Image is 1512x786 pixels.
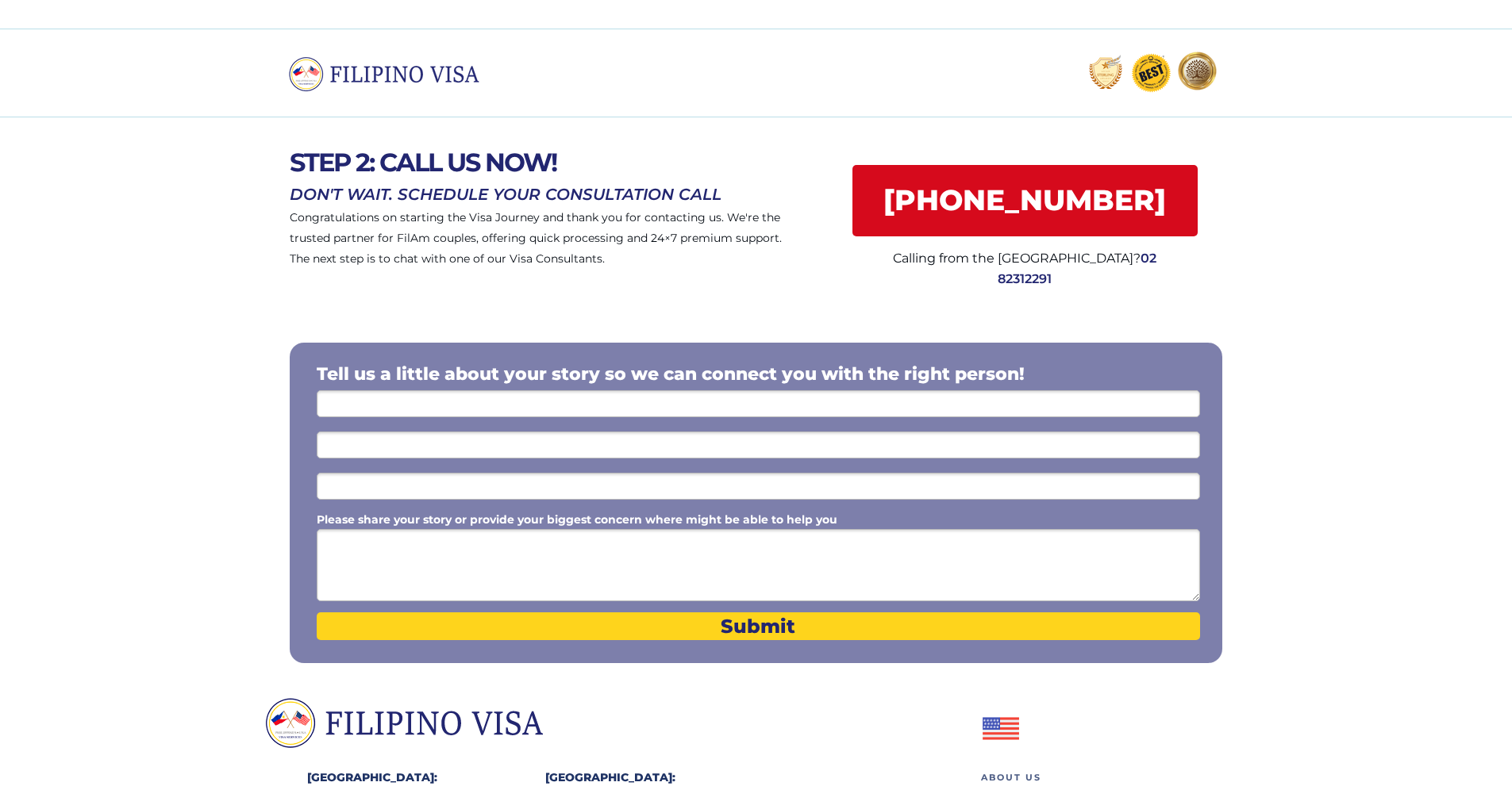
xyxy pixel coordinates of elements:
[981,772,1041,783] span: ABOUT US
[893,251,1141,266] span: Calling from the [GEOGRAPHIC_DATA]?
[317,512,837,527] span: Please share your story or provide your biggest concern where might be able to help you
[290,185,721,204] span: DON'T WAIT. SCHEDULE YOUR CONSULTATION CALL
[852,165,1198,236] a: [PHONE_NUMBER]
[290,147,556,178] span: STEP 2: CALL US NOW!
[545,770,675,784] span: [GEOGRAPHIC_DATA]:
[317,615,1200,638] span: Submit
[290,210,782,266] span: Congratulations on starting the Visa Journey and thank you for contacting us. We're the trusted p...
[852,183,1198,217] span: [PHONE_NUMBER]
[317,612,1200,640] button: Submit
[307,770,437,784] span: [GEOGRAPHIC_DATA]:
[317,363,1025,385] span: Tell us a little about your story so we can connect you with the right person!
